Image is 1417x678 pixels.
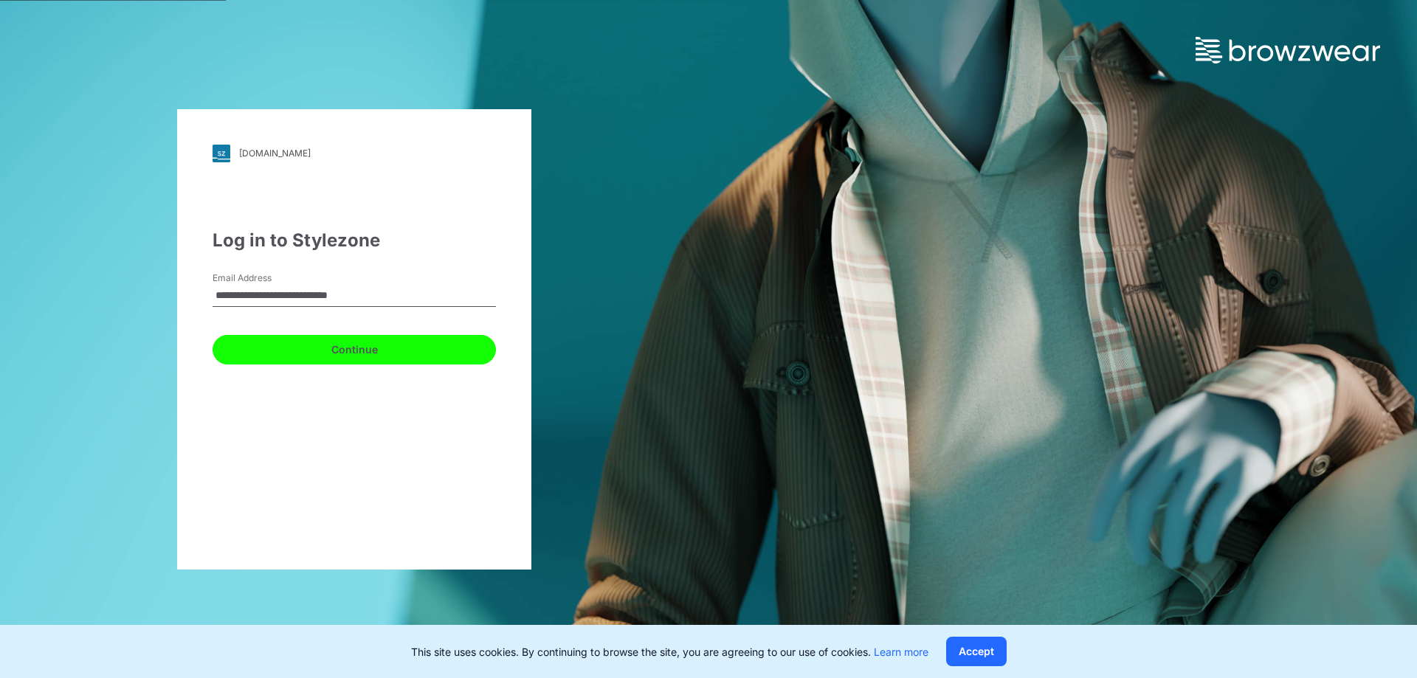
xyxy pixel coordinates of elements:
[1196,37,1380,63] img: browzwear-logo.73288ffb.svg
[874,646,928,658] a: Learn more
[239,148,311,159] div: [DOMAIN_NAME]
[411,644,928,660] p: This site uses cookies. By continuing to browse the site, you are agreeing to our use of cookies.
[213,271,316,285] label: Email Address
[946,637,1007,666] button: Accept
[213,227,496,254] div: Log in to Stylezone
[213,335,496,364] button: Continue
[213,145,230,162] img: svg+xml;base64,PHN2ZyB3aWR0aD0iMjgiIGhlaWdodD0iMjgiIHZpZXdCb3g9IjAgMCAyOCAyOCIgZmlsbD0ibm9uZSIgeG...
[213,145,496,162] a: [DOMAIN_NAME]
